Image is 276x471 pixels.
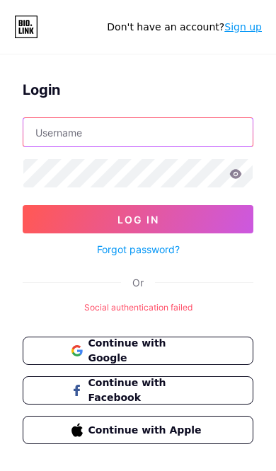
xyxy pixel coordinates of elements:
div: Login [23,79,253,100]
div: Don't have an account? [107,20,262,35]
div: Or [132,275,144,290]
div: Social authentication failed [23,301,253,314]
a: Sign up [224,21,262,33]
button: Continue with Facebook [23,376,253,405]
button: Log In [23,205,253,233]
span: Log In [117,214,159,226]
button: Continue with Apple [23,416,253,444]
span: Continue with Facebook [88,376,205,405]
span: Continue with Google [88,336,205,366]
a: Forgot password? [97,242,180,257]
input: Username [23,118,253,146]
button: Continue with Google [23,337,253,365]
span: Continue with Apple [88,423,205,438]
